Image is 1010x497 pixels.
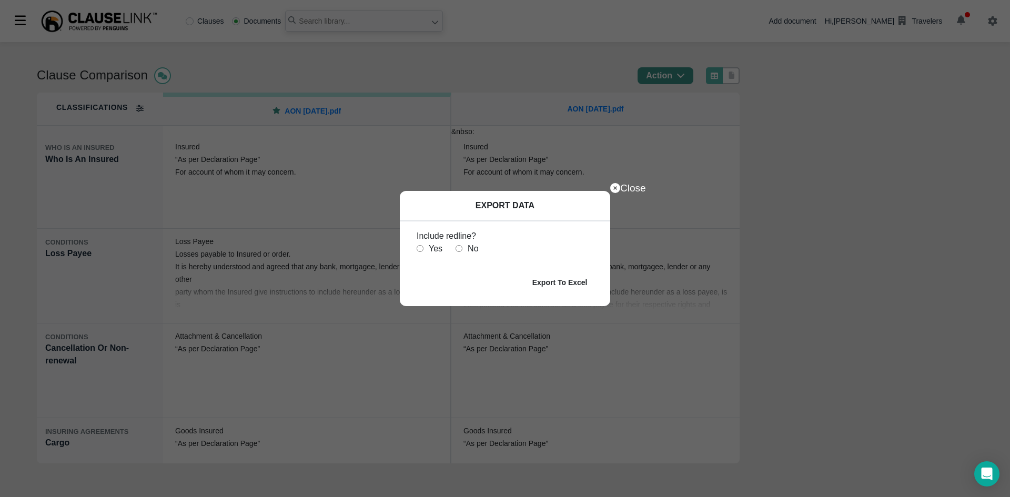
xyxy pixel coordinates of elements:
[974,461,999,486] div: Open Intercom Messenger
[468,242,478,255] div: No
[429,242,442,255] div: Yes
[526,274,593,292] button: Export To Excel
[532,278,588,287] b: Export To Excel
[417,230,593,255] div: Include redline?
[476,201,534,210] b: EXPORT DATA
